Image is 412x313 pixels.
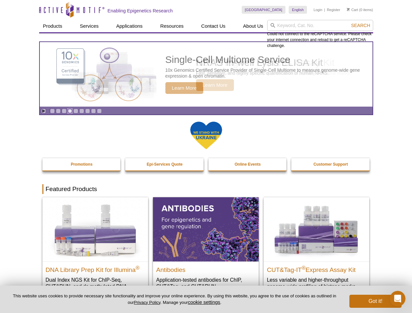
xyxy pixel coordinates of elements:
a: Go to slide 6 [79,109,84,113]
strong: Customer Support [313,162,348,167]
p: Dual Index NGS Kit for ChIP-Seq, CUT&RUN, and ds methylated DNA assays. [46,276,145,296]
li: (0 items) [347,6,373,14]
a: Services [76,20,103,32]
a: Epi-Services Quote [125,158,204,171]
a: English [289,6,307,14]
a: Go to slide 1 [50,109,55,113]
a: Go to slide 4 [68,109,72,113]
button: Search [349,22,372,28]
h2: Enabling Epigenetics Research [108,8,173,14]
a: Resources [156,20,188,32]
a: Promotions [42,158,121,171]
a: Cart [347,7,358,12]
strong: Epi-Services Quote [147,162,183,167]
strong: Online Events [235,162,261,167]
img: We Stand With Ukraine [190,121,222,150]
a: Go to slide 2 [56,109,61,113]
a: Products [39,20,66,32]
p: This website uses cookies to provide necessary site functionality and improve your online experie... [10,293,339,306]
a: DNA Library Prep Kit for Illumina DNA Library Prep Kit for Illumina® Dual Index NGS Kit for ChIP-... [42,197,148,303]
a: Go to slide 3 [62,109,67,113]
h2: DNA Library Prep Kit for Illumina [46,263,145,273]
button: cookie settings [188,299,220,305]
a: Login [313,7,322,12]
a: Go to slide 9 [97,109,102,113]
img: DNA Library Prep Kit for Illumina [42,197,148,261]
a: Customer Support [291,158,370,171]
button: Got it! [349,295,402,308]
a: [GEOGRAPHIC_DATA] [242,6,286,14]
a: Applications [112,20,146,32]
iframe: Intercom live chat [390,291,405,306]
h2: Featured Products [42,184,370,194]
img: Your Cart [347,8,350,11]
a: Privacy Policy [134,300,160,305]
a: Contact Us [197,20,229,32]
h2: Antibodies [156,263,255,273]
a: Go to slide 8 [91,109,96,113]
a: Go to slide 5 [73,109,78,113]
img: All Antibodies [153,197,259,261]
p: Application-tested antibodies for ChIP, CUT&Tag, and CUT&RUN. [156,276,255,290]
span: Search [351,23,370,28]
div: Could not connect to the reCAPTCHA service. Please check your internet connection and reload to g... [267,20,373,49]
a: Go to slide 7 [85,109,90,113]
a: Toggle autoplay [41,109,46,113]
li: | [324,6,325,14]
input: Keyword, Cat. No. [267,20,373,31]
a: CUT&Tag-IT® Express Assay Kit CUT&Tag-IT®Express Assay Kit Less variable and higher-throughput ge... [264,197,369,296]
a: All Antibodies Antibodies Application-tested antibodies for ChIP, CUT&Tag, and CUT&RUN. [153,197,259,296]
h2: CUT&Tag-IT Express Assay Kit [267,263,366,273]
a: About Us [239,20,267,32]
p: Less variable and higher-throughput genome-wide profiling of histone marks​. [267,276,366,290]
a: Register [327,7,340,12]
a: Online Events [208,158,287,171]
sup: ® [302,265,306,270]
strong: Promotions [71,162,93,167]
sup: ® [136,265,140,270]
img: CUT&Tag-IT® Express Assay Kit [264,197,369,261]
